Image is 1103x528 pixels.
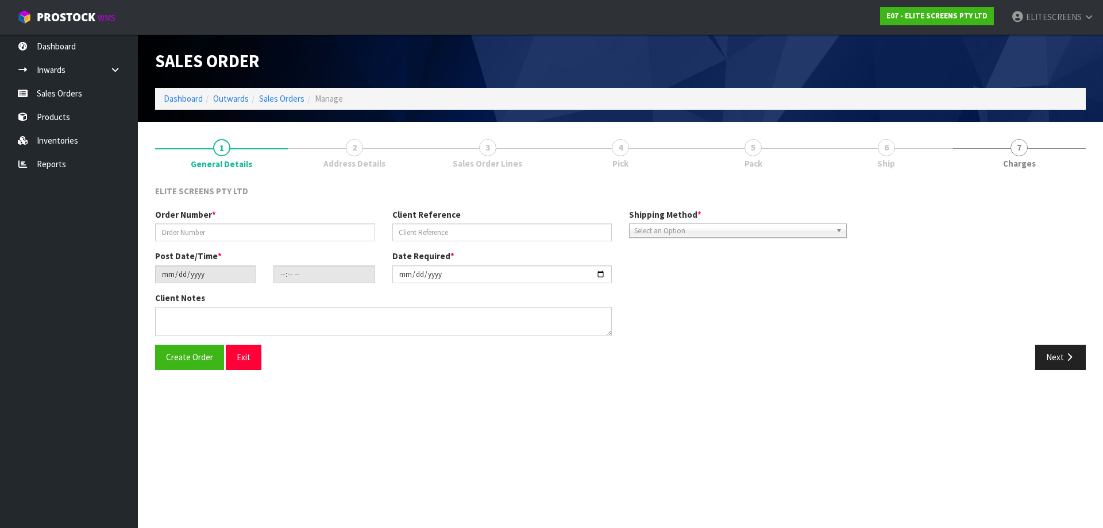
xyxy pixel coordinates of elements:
input: Order Number [155,223,375,241]
span: 5 [745,139,762,156]
input: Client Reference [392,223,612,241]
span: Charges [1003,157,1036,169]
strong: E07 - ELITE SCREENS PTY LTD [886,11,988,21]
span: 4 [612,139,629,156]
span: General Details [191,158,252,170]
span: 3 [479,139,496,156]
label: Client Notes [155,292,205,304]
label: Shipping Method [629,209,701,221]
button: Create Order [155,345,224,369]
a: Dashboard [164,93,203,104]
img: cube-alt.png [17,10,32,24]
label: Date Required [392,250,454,262]
label: Client Reference [392,209,461,221]
span: Manage [315,93,343,104]
span: 7 [1011,139,1028,156]
button: Next [1035,345,1086,369]
span: ProStock [37,10,95,25]
span: Ship [877,157,895,169]
span: Pick [612,157,628,169]
span: Create Order [166,352,213,363]
label: Post Date/Time [155,250,222,262]
a: Outwards [213,93,249,104]
a: Sales Orders [259,93,304,104]
label: Order Number [155,209,216,221]
span: Address Details [323,157,385,169]
button: Exit [226,345,261,369]
span: 6 [878,139,895,156]
span: Sales Order Lines [453,157,522,169]
span: Pack [745,157,762,169]
span: 1 [213,139,230,156]
span: 2 [346,139,363,156]
small: WMS [98,13,115,24]
span: Select an Option [634,224,831,238]
span: Sales Order [155,50,260,72]
span: General Details [155,176,1086,379]
span: ELITE SCREENS PTY LTD [155,186,248,196]
span: ELITESCREENS [1026,11,1082,22]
